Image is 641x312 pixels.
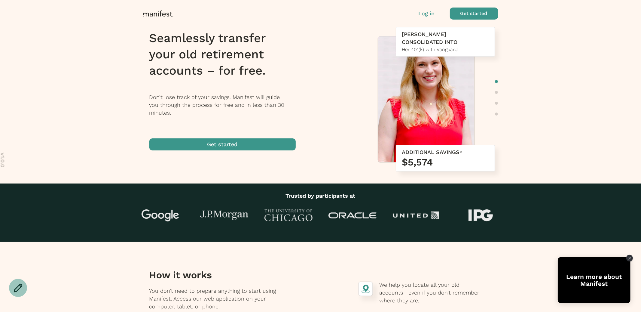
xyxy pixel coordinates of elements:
[558,257,630,303] div: Tolstoy bubble widget
[200,211,248,221] img: J.P Morgan
[264,209,313,221] img: University of Chicago
[558,257,630,303] div: Open Tolstoy
[450,8,498,20] button: Get started
[378,36,474,165] img: Meredith
[402,148,489,156] div: ADDITIONAL SAVINGS*
[402,30,489,46] div: [PERSON_NAME] CONSOLIDATED INTO
[402,156,489,168] h3: $5,574
[149,93,304,117] p: Don’t lose track of your savings. Manifest will guide you through the process for free and in les...
[558,273,630,287] div: Learn more about Manifest
[149,269,284,281] h3: How it works
[419,10,435,17] button: Log in
[402,46,489,53] div: Her 401(k) with Vanguard
[626,255,633,261] div: Close Tolstoy widget
[558,257,630,303] div: Open Tolstoy widget
[136,209,184,221] img: Google
[328,212,377,219] img: Oracle
[149,138,296,150] button: Get started
[149,30,304,79] h1: Seamlessly transfer your old retirement accounts – for free.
